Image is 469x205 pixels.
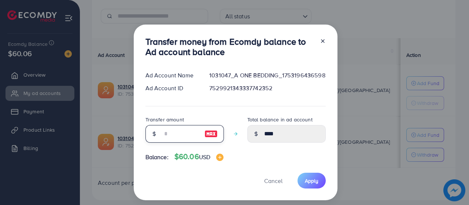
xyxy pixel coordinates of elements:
[203,84,331,92] div: 7529921343337742352
[203,71,331,80] div: 1031047_A ONE BEDDING_1753196436598
[145,153,169,161] span: Balance:
[298,173,326,188] button: Apply
[140,84,204,92] div: Ad Account ID
[255,173,292,188] button: Cancel
[305,177,318,184] span: Apply
[247,116,313,123] label: Total balance in ad account
[145,36,314,58] h3: Transfer money from Ecomdy balance to Ad account balance
[216,154,224,161] img: image
[204,129,218,138] img: image
[145,116,184,123] label: Transfer amount
[264,177,282,185] span: Cancel
[140,71,204,80] div: Ad Account Name
[199,153,210,161] span: USD
[174,152,224,161] h4: $60.06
